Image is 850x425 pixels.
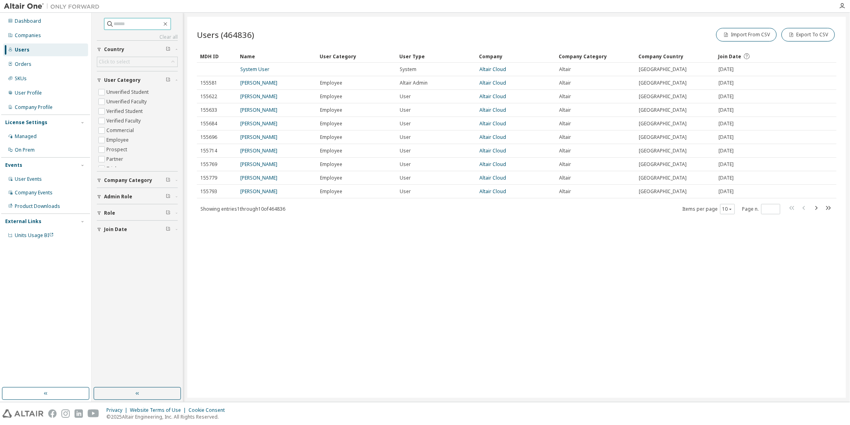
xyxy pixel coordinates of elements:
[97,71,178,89] button: User Category
[559,50,632,63] div: Company Category
[4,2,104,10] img: Altair One
[400,80,428,86] span: Altair Admin
[15,133,37,140] div: Managed
[106,145,129,154] label: Prospect
[5,162,22,168] div: Events
[106,154,125,164] label: Partner
[479,147,506,154] a: Altair Cloud
[104,177,152,184] span: Company Category
[718,161,734,168] span: [DATE]
[559,107,571,113] span: Altair
[200,161,217,168] span: 155769
[15,32,41,39] div: Companies
[479,50,552,63] div: Company
[15,176,42,182] div: User Events
[104,194,132,200] span: Admin Role
[320,148,342,154] span: Employee
[639,66,687,73] span: [GEOGRAPHIC_DATA]
[639,175,687,181] span: [GEOGRAPHIC_DATA]
[106,164,118,174] label: Trial
[320,121,342,127] span: Employee
[200,80,217,86] span: 155581
[106,97,148,107] label: Unverified Faculty
[743,53,750,60] svg: Date when the user was first added or directly signed up. If the user was deleted and later re-ad...
[15,18,41,24] div: Dashboard
[320,50,393,63] div: User Category
[104,226,127,233] span: Join Date
[15,61,31,67] div: Orders
[166,194,171,200] span: Clear filter
[200,107,217,113] span: 155633
[399,50,473,63] div: User Type
[75,409,83,418] img: linkedin.svg
[682,204,735,214] span: Items per page
[479,161,506,168] a: Altair Cloud
[188,407,230,413] div: Cookie Consent
[5,218,41,225] div: External Links
[240,147,277,154] a: [PERSON_NAME]
[479,107,506,113] a: Altair Cloud
[106,413,230,420] p: © 2025 Altair Engineering, Inc. All Rights Reserved.
[718,148,734,154] span: [DATE]
[15,190,53,196] div: Company Events
[716,28,777,42] button: Import From CSV
[400,175,411,181] span: User
[400,93,411,100] span: User
[104,77,141,83] span: User Category
[97,172,178,189] button: Company Category
[400,107,411,113] span: User
[320,175,342,181] span: Employee
[240,107,277,113] a: [PERSON_NAME]
[200,188,217,195] span: 155793
[320,188,342,195] span: Employee
[320,107,342,113] span: Employee
[781,28,835,42] button: Export To CSV
[718,80,734,86] span: [DATE]
[97,188,178,206] button: Admin Role
[479,66,506,73] a: Altair Cloud
[106,107,144,116] label: Verified Student
[106,87,150,97] label: Unverified Student
[15,203,60,210] div: Product Downloads
[15,147,35,153] div: On Prem
[718,121,734,127] span: [DATE]
[166,46,171,53] span: Clear filter
[97,34,178,40] a: Clear all
[240,134,277,140] a: [PERSON_NAME]
[400,134,411,140] span: User
[638,50,712,63] div: Company Country
[718,93,734,100] span: [DATE]
[639,134,687,140] span: [GEOGRAPHIC_DATA]
[240,174,277,181] a: [PERSON_NAME]
[5,119,47,126] div: License Settings
[718,134,734,140] span: [DATE]
[97,41,178,58] button: Country
[559,148,571,154] span: Altair
[240,188,277,195] a: [PERSON_NAME]
[240,120,277,127] a: [PERSON_NAME]
[639,107,687,113] span: [GEOGRAPHIC_DATA]
[61,409,70,418] img: instagram.svg
[479,188,506,195] a: Altair Cloud
[99,59,130,65] div: Click to select
[240,79,277,86] a: [PERSON_NAME]
[97,204,178,222] button: Role
[320,134,342,140] span: Employee
[639,148,687,154] span: [GEOGRAPHIC_DATA]
[97,221,178,238] button: Join Date
[240,93,277,100] a: [PERSON_NAME]
[559,134,571,140] span: Altair
[200,148,217,154] span: 155714
[718,53,741,60] span: Join Date
[200,93,217,100] span: 155622
[15,90,42,96] div: User Profile
[320,161,342,168] span: Employee
[479,79,506,86] a: Altair Cloud
[2,409,43,418] img: altair_logo.svg
[479,174,506,181] a: Altair Cloud
[559,121,571,127] span: Altair
[104,210,115,216] span: Role
[639,80,687,86] span: [GEOGRAPHIC_DATA]
[200,175,217,181] span: 155779
[200,121,217,127] span: 155684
